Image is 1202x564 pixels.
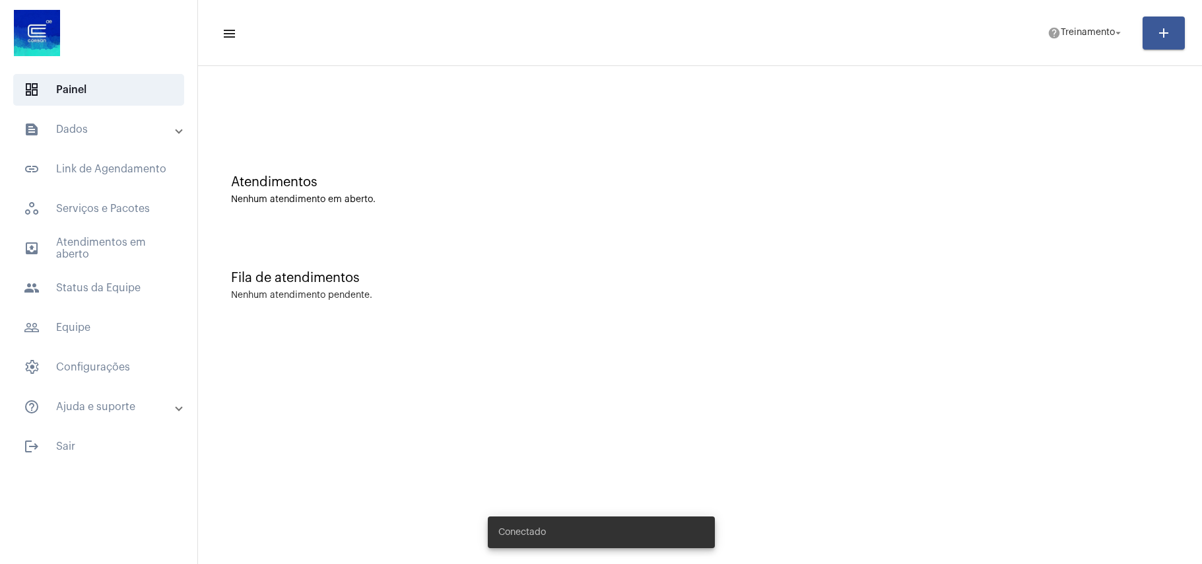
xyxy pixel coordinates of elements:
mat-icon: sidenav icon [24,122,40,137]
mat-icon: sidenav icon [24,320,40,335]
div: Nenhum atendimento pendente. [231,291,372,300]
span: Conectado [498,526,546,539]
button: Treinamento [1040,20,1132,46]
mat-expansion-panel-header: sidenav iconDados [8,114,197,145]
span: Treinamento [1061,28,1115,38]
span: Link de Agendamento [13,153,184,185]
span: sidenav icon [24,201,40,217]
mat-icon: sidenav icon [24,240,40,256]
span: sidenav icon [24,359,40,375]
span: Status da Equipe [13,272,184,304]
mat-icon: add [1156,25,1172,41]
span: Atendimentos em aberto [13,232,184,264]
span: Painel [13,74,184,106]
div: Nenhum atendimento em aberto. [231,195,1169,205]
mat-icon: arrow_drop_down [1112,27,1124,39]
span: Configurações [13,351,184,383]
span: sidenav icon [24,82,40,98]
mat-panel-title: Ajuda e suporte [24,399,176,415]
mat-icon: help [1048,26,1061,40]
mat-icon: sidenav icon [222,26,235,42]
mat-icon: sidenav icon [24,399,40,415]
mat-panel-title: Dados [24,122,176,137]
mat-icon: sidenav icon [24,161,40,177]
img: d4669ae0-8c07-2337-4f67-34b0df7f5ae4.jpeg [11,7,63,59]
div: Atendimentos [231,175,1169,190]
span: Sair [13,431,184,462]
span: Serviços e Pacotes [13,193,184,225]
span: Equipe [13,312,184,343]
mat-icon: sidenav icon [24,280,40,296]
mat-expansion-panel-header: sidenav iconAjuda e suporte [8,391,197,423]
div: Fila de atendimentos [231,271,1169,285]
mat-icon: sidenav icon [24,439,40,454]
